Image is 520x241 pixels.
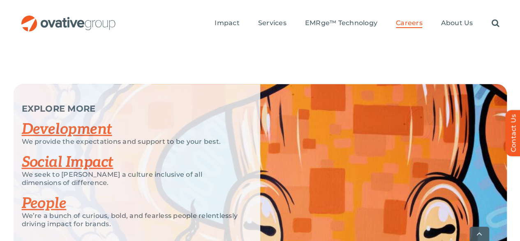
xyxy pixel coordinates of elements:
[22,171,240,187] p: We seek to [PERSON_NAME] a culture inclusive of all dimensions of difference.
[396,19,423,28] a: Careers
[215,19,239,27] span: Impact
[396,19,423,27] span: Careers
[22,194,67,213] a: People
[22,153,113,171] a: Social Impact
[441,19,473,27] span: About Us
[258,19,287,27] span: Services
[22,212,240,228] p: We’re a bunch of curious, bold, and fearless people relentlessly driving impact for brands.
[215,19,239,28] a: Impact
[491,19,499,28] a: Search
[21,14,116,22] a: OG_Full_horizontal_RGB
[305,19,377,28] a: EMRge™ Technology
[215,10,499,37] nav: Menu
[258,19,287,28] a: Services
[22,138,240,146] p: We provide the expectations and support to be your best.
[22,105,240,113] p: EXPLORE MORE
[441,19,473,28] a: About Us
[22,120,112,138] a: Development
[305,19,377,27] span: EMRge™ Technology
